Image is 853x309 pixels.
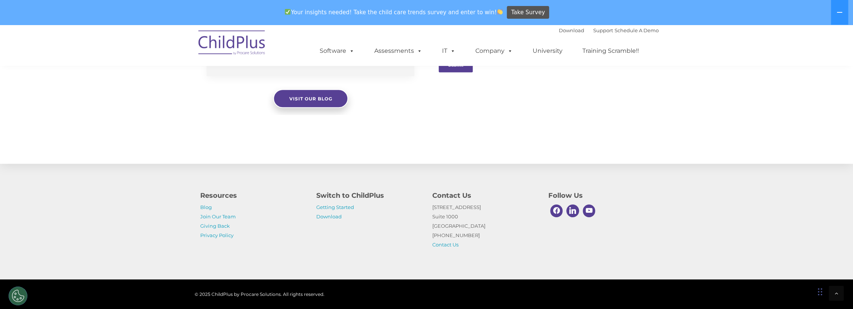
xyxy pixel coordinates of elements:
[548,190,653,201] h4: Follow Us
[581,203,597,219] a: Youtube
[282,5,506,19] span: Your insights needed! Take the child care trends survey and enter to win!
[511,6,545,19] span: Take Survey
[507,6,549,19] a: Take Survey
[200,232,234,238] a: Privacy Policy
[316,213,342,219] a: Download
[104,80,136,86] span: Phone number
[559,27,659,33] font: |
[615,27,659,33] a: Schedule A Demo
[200,204,212,210] a: Blog
[316,204,354,210] a: Getting Started
[273,89,348,108] a: Visit our blog
[312,43,362,58] a: Software
[432,203,537,249] p: [STREET_ADDRESS] Suite 1000 [GEOGRAPHIC_DATA] [PHONE_NUMBER]
[200,213,236,219] a: Join Our Team
[575,43,646,58] a: Training Scramble!!
[731,228,853,309] iframe: Chat Widget
[195,25,269,63] img: ChildPlus by Procare Solutions
[435,43,463,58] a: IT
[564,203,581,219] a: Linkedin
[9,287,27,305] button: Cookies Settings
[104,49,127,55] span: Last name
[200,223,230,229] a: Giving Back
[497,9,503,15] img: 👏
[195,291,325,297] span: © 2025 ChildPlus by Procare Solutions. All rights reserved.
[468,43,520,58] a: Company
[432,190,537,201] h4: Contact Us
[548,203,565,219] a: Facebook
[289,96,332,102] span: Visit our blog
[200,190,305,201] h4: Resources
[559,27,584,33] a: Download
[367,43,430,58] a: Assessments
[432,242,459,248] a: Contact Us
[285,9,290,15] img: ✅
[525,43,570,58] a: University
[316,190,421,201] h4: Switch to ChildPlus
[818,281,822,303] div: Drag
[593,27,613,33] a: Support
